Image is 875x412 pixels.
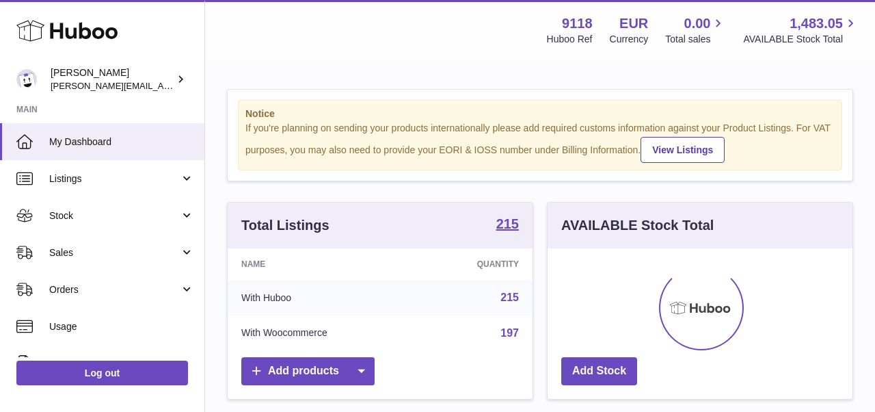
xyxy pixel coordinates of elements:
a: Add products [241,357,375,385]
a: 197 [500,327,519,339]
a: Add Stock [561,357,637,385]
a: Log out [16,361,188,385]
span: Orders [49,283,180,296]
span: Total sales [665,33,726,46]
strong: EUR [619,14,648,33]
span: Sales [49,246,180,259]
span: AVAILABLE Stock Total [743,33,859,46]
strong: Notice [245,107,835,120]
td: With Woocommerce [228,316,417,351]
span: 0.00 [684,14,711,33]
th: Name [228,248,417,280]
th: Quantity [417,248,533,280]
div: If you're planning on sending your products internationally please add required customs informati... [245,122,835,163]
a: 215 [496,217,519,233]
span: Invoicing and Payments [49,357,180,370]
div: Currency [610,33,649,46]
a: 215 [500,292,519,303]
img: freddie.sawkins@czechandspeake.com [16,69,37,90]
div: [PERSON_NAME] [51,66,174,92]
h3: AVAILABLE Stock Total [561,216,714,235]
a: View Listings [641,137,725,163]
h3: Total Listings [241,216,329,235]
span: My Dashboard [49,136,194,149]
strong: 215 [496,217,519,231]
span: Usage [49,320,194,333]
a: 0.00 Total sales [665,14,726,46]
span: 1,483.05 [790,14,843,33]
a: 1,483.05 AVAILABLE Stock Total [743,14,859,46]
td: With Huboo [228,280,417,316]
span: [PERSON_NAME][EMAIL_ADDRESS][PERSON_NAME][DOMAIN_NAME] [51,80,347,91]
strong: 9118 [562,14,593,33]
span: Stock [49,209,180,222]
div: Huboo Ref [547,33,593,46]
span: Listings [49,172,180,185]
